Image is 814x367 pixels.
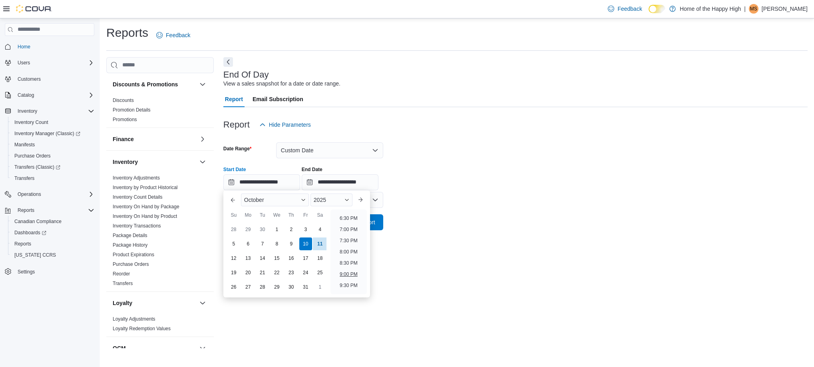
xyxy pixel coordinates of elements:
button: Users [14,58,33,68]
div: day-21 [256,266,269,279]
div: day-26 [227,281,240,293]
div: day-2 [285,223,298,236]
button: Inventory Count [8,117,98,128]
nav: Complex example [5,38,94,298]
span: Reports [14,241,31,247]
span: Report [225,91,243,107]
span: Purchase Orders [11,151,94,161]
li: 9:30 PM [336,281,361,290]
span: Promotion Details [113,107,151,113]
div: day-30 [256,223,269,236]
a: Inventory Count [11,118,52,127]
li: 8:00 PM [336,247,361,257]
div: day-20 [242,266,255,279]
div: day-15 [271,252,283,265]
a: Transfers (Classic) [8,162,98,173]
div: Matthew Sheculski [749,4,758,14]
span: Reports [18,207,34,213]
a: [US_STATE] CCRS [11,250,59,260]
div: day-3 [299,223,312,236]
label: Start Date [223,166,246,173]
div: day-1 [271,223,283,236]
button: Inventory [113,158,196,166]
div: Inventory [106,173,214,291]
label: Date Range [223,146,252,152]
button: OCM [113,344,196,352]
a: Inventory Manager (Classic) [8,128,98,139]
span: Catalog [14,90,94,100]
h3: Discounts & Promotions [113,80,178,88]
span: Email Subscription [253,91,303,107]
div: We [271,209,283,221]
div: Button. Open the year selector. 2025 is currently selected. [310,193,352,206]
a: Feedback [605,1,645,17]
span: Operations [18,191,41,197]
button: Manifests [8,139,98,150]
div: day-28 [256,281,269,293]
h3: Finance [113,135,134,143]
button: Customers [2,73,98,85]
a: Purchase Orders [11,151,54,161]
input: Dark Mode [649,5,665,13]
span: Hide Parameters [269,121,311,129]
h3: Inventory [113,158,138,166]
span: Dark Mode [649,13,649,14]
button: Discounts & Promotions [113,80,196,88]
span: Purchase Orders [113,261,149,267]
a: Transfers [11,174,38,183]
div: Th [285,209,298,221]
div: day-18 [314,252,326,265]
a: Canadian Compliance [11,217,65,226]
span: Loyalty Adjustments [113,316,155,322]
p: | [744,4,746,14]
button: Inventory [198,157,207,167]
div: day-28 [227,223,240,236]
div: day-30 [285,281,298,293]
a: Inventory On Hand by Package [113,204,179,209]
button: Finance [113,135,196,143]
button: Transfers [8,173,98,184]
span: October [244,197,264,203]
a: Inventory Transactions [113,223,161,229]
div: day-10 [299,237,312,250]
div: day-11 [314,237,326,250]
div: day-8 [271,237,283,250]
a: Manifests [11,140,38,150]
span: Customers [14,74,94,84]
div: Mo [242,209,255,221]
span: Transfers (Classic) [11,162,94,172]
div: day-13 [242,252,255,265]
span: Users [14,58,94,68]
span: Inventory Count [14,119,48,126]
div: day-25 [314,266,326,279]
button: Home [2,41,98,52]
button: Settings [2,265,98,277]
div: Su [227,209,240,221]
span: Reports [11,239,94,249]
a: Loyalty Redemption Values [113,326,171,331]
span: Feedback [617,5,642,13]
button: Inventory [2,106,98,117]
div: Discounts & Promotions [106,96,214,128]
div: Sa [314,209,326,221]
div: View a sales snapshot for a date or date range. [223,80,340,88]
a: Dashboards [11,228,50,237]
button: Loyalty [198,298,207,308]
a: Package Details [113,233,147,238]
span: Transfers (Classic) [14,164,60,170]
span: Users [18,60,30,66]
button: Catalog [14,90,37,100]
button: Loyalty [113,299,196,307]
button: Operations [2,189,98,200]
span: Home [14,42,94,52]
span: Settings [14,266,94,276]
a: Transfers [113,281,133,286]
p: [PERSON_NAME] [762,4,808,14]
div: day-19 [227,266,240,279]
a: Discounts [113,98,134,103]
span: [US_STATE] CCRS [14,252,56,258]
div: day-16 [285,252,298,265]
